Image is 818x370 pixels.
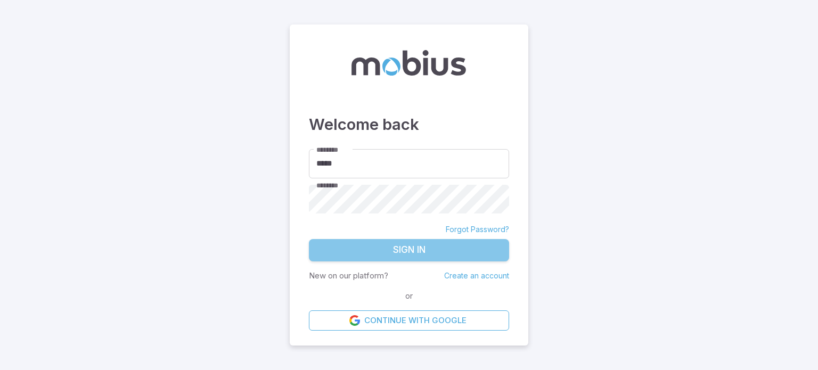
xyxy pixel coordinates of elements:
span: or [403,290,415,302]
a: Continue with Google [309,310,509,331]
a: Forgot Password? [446,224,509,235]
p: New on our platform? [309,270,388,282]
button: Sign In [309,239,509,261]
h3: Welcome back [309,113,509,136]
a: Create an account [444,271,509,280]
